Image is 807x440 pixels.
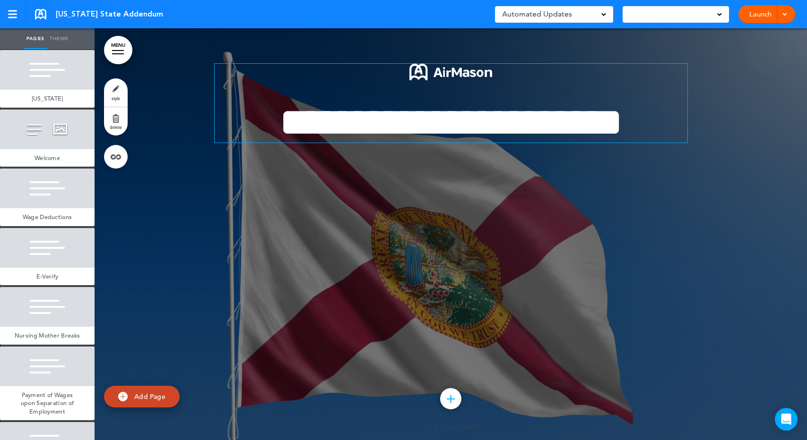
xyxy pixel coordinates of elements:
[502,8,572,21] span: Automated Updates
[775,408,798,431] div: Open Intercom Messenger
[104,36,132,64] a: MENU
[23,213,72,221] span: Wage Deductions
[424,423,437,431] span: 1 / 9
[104,78,128,107] a: style
[56,9,163,19] span: [US_STATE] State Addendum
[134,392,165,401] span: Add Page
[21,391,74,415] span: Payment of Wages upon Separation of Employment
[15,331,80,339] span: Nursing Mother Breaks
[110,124,122,130] span: delete
[746,5,775,23] a: Launch
[32,94,63,102] span: [US_STATE]
[112,95,120,101] span: style
[104,107,128,135] a: delete
[118,392,128,401] img: add.svg
[104,386,180,408] a: Add Page
[35,154,60,162] span: Welcome
[447,423,478,431] span: [US_STATE]
[24,28,47,49] a: Pages
[409,64,492,80] img: 1722553576973-Airmason_logo_White.png
[47,28,71,49] a: Theme
[439,423,445,431] span: —
[36,272,58,280] span: E-Verify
